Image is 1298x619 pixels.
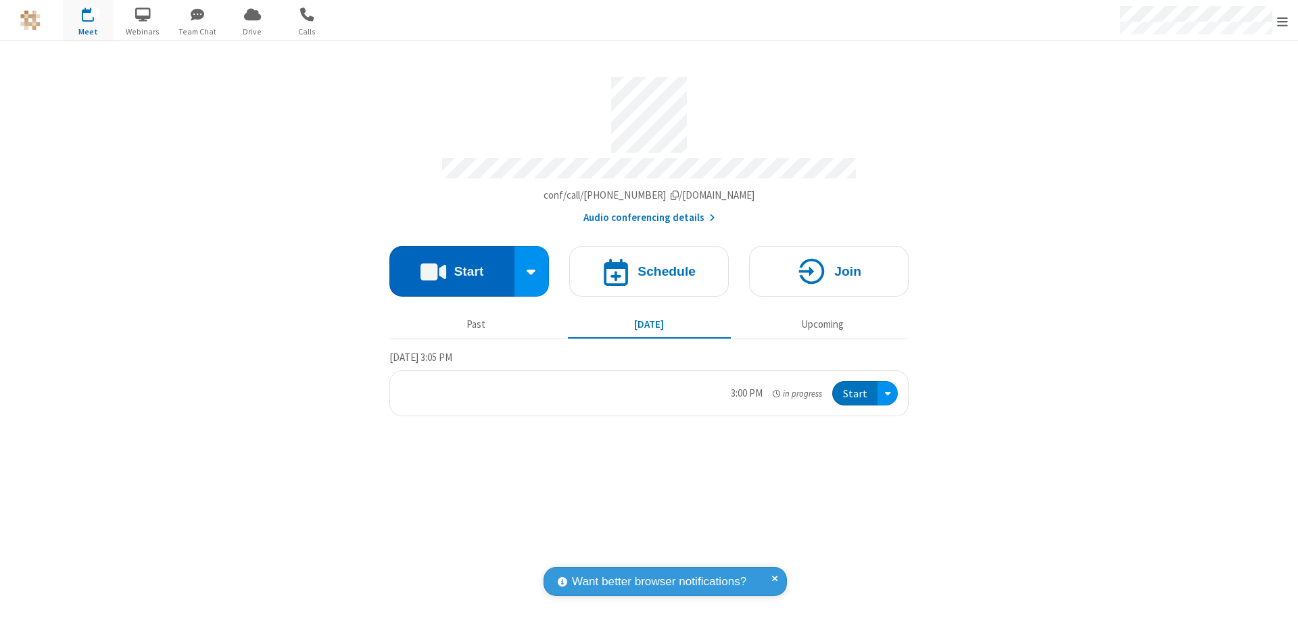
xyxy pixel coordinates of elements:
[749,246,909,297] button: Join
[172,26,223,38] span: Team Chat
[454,265,483,278] h4: Start
[227,26,278,38] span: Drive
[389,246,514,297] button: Start
[544,189,755,201] span: Copy my meeting room link
[741,312,904,337] button: Upcoming
[568,312,731,337] button: [DATE]
[731,386,763,401] div: 3:00 PM
[572,573,746,591] span: Want better browser notifications?
[118,26,168,38] span: Webinars
[395,312,558,337] button: Past
[1264,584,1288,610] iframe: Chat
[638,265,696,278] h4: Schedule
[282,26,333,38] span: Calls
[20,10,41,30] img: QA Selenium DO NOT DELETE OR CHANGE
[878,381,898,406] div: Open menu
[91,7,100,18] div: 1
[544,188,755,203] button: Copy my meeting room linkCopy my meeting room link
[583,210,715,226] button: Audio conferencing details
[514,246,550,297] div: Start conference options
[389,67,909,226] section: Account details
[389,351,452,364] span: [DATE] 3:05 PM
[389,349,909,417] section: Today's Meetings
[569,246,729,297] button: Schedule
[773,387,822,400] em: in progress
[832,381,878,406] button: Start
[63,26,114,38] span: Meet
[834,265,861,278] h4: Join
